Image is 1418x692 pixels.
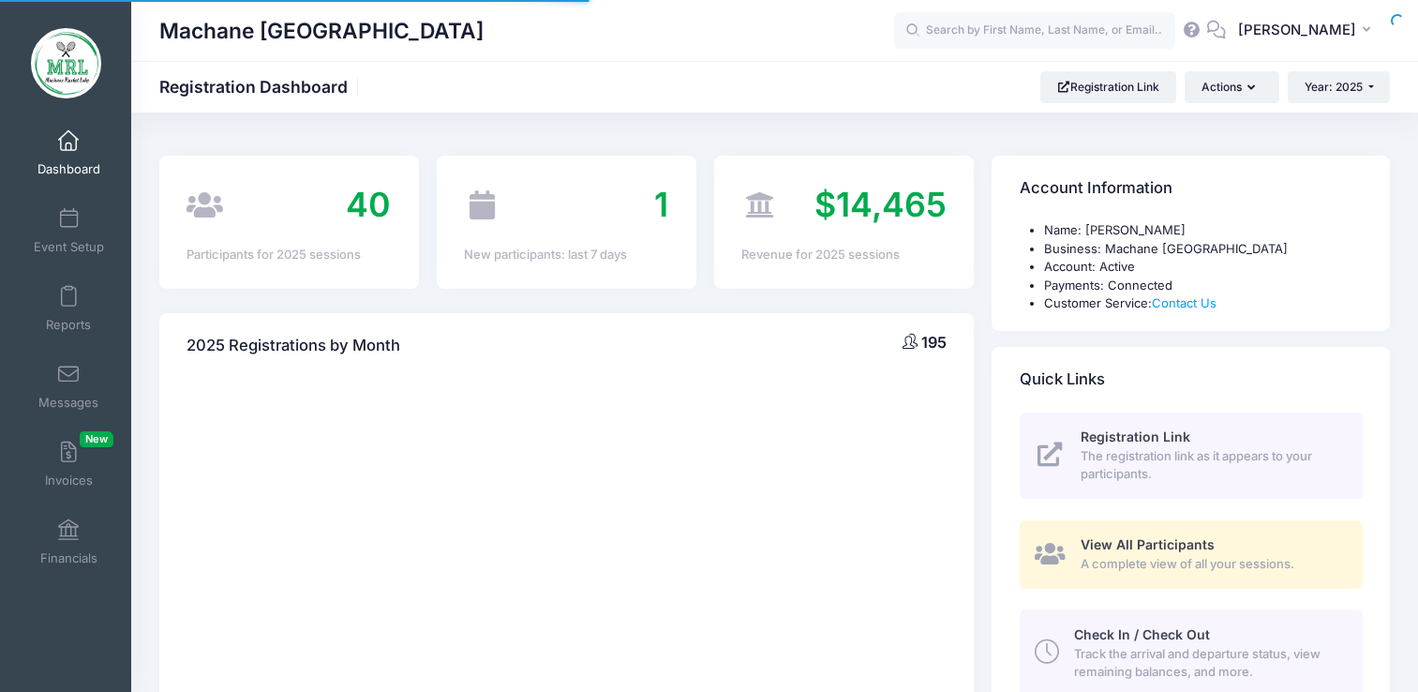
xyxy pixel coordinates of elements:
div: Participants for 2025 sessions [187,246,391,264]
span: $14,465 [814,184,947,225]
span: 40 [346,184,391,225]
span: Year: 2025 [1305,80,1363,94]
span: 195 [921,333,947,352]
span: 1 [654,184,668,225]
span: A complete view of all your sessions. [1081,555,1341,574]
a: Financials [24,509,113,575]
li: Name: [PERSON_NAME] [1044,221,1363,240]
span: Dashboard [37,161,100,177]
button: [PERSON_NAME] [1226,9,1390,53]
li: Payments: Connected [1044,277,1363,295]
h4: Account Information [1020,162,1172,216]
h1: Machane [GEOGRAPHIC_DATA] [159,9,484,53]
a: InvoicesNew [24,431,113,497]
span: [PERSON_NAME] [1238,20,1356,40]
span: Event Setup [34,239,104,255]
li: Account: Active [1044,258,1363,277]
a: Reports [24,276,113,341]
a: Contact Us [1152,295,1216,310]
span: Track the arrival and departure status, view remaining balances, and more. [1074,645,1341,682]
span: View All Participants [1081,536,1215,552]
span: Reports [46,317,91,333]
button: Year: 2025 [1288,71,1390,103]
img: Machane Racket Lake [31,28,101,98]
div: New participants: last 7 days [464,246,668,264]
a: Dashboard [24,120,113,186]
h4: 2025 Registrations by Month [187,319,400,372]
span: Invoices [45,473,93,489]
span: The registration link as it appears to your participants. [1081,447,1341,484]
h1: Registration Dashboard [159,77,364,97]
button: Actions [1185,71,1278,103]
a: Registration Link The registration link as it appears to your participants. [1020,413,1363,499]
li: Business: Machane [GEOGRAPHIC_DATA] [1044,240,1363,259]
a: Messages [24,354,113,419]
span: Messages [38,395,98,411]
span: Financials [40,550,97,566]
span: Check In / Check Out [1074,626,1210,642]
a: Event Setup [24,198,113,263]
a: View All Participants A complete view of all your sessions. [1020,520,1363,589]
li: Customer Service: [1044,294,1363,313]
span: Registration Link [1081,429,1190,444]
div: Revenue for 2025 sessions [741,246,946,264]
span: New [80,431,113,447]
h4: Quick Links [1020,353,1105,406]
a: Registration Link [1040,71,1176,103]
input: Search by First Name, Last Name, or Email... [894,12,1175,50]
